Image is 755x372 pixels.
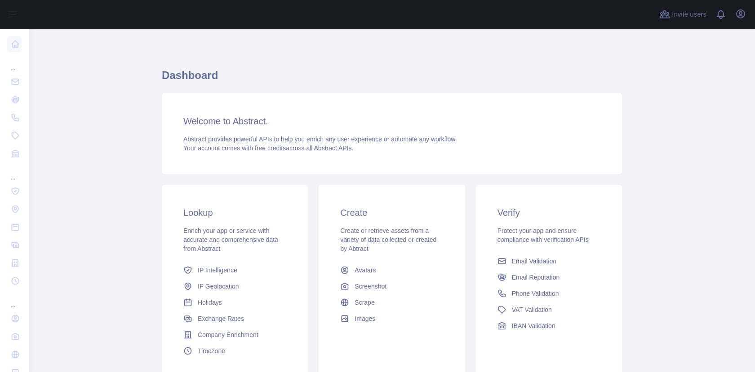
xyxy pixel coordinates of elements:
[180,278,290,294] a: IP Geolocation
[494,318,604,334] a: IBAN Validation
[512,321,555,330] span: IBAN Validation
[198,346,225,355] span: Timezone
[183,227,278,252] span: Enrich your app or service with accurate and comprehensive data from Abstract
[180,262,290,278] a: IP Intelligence
[494,302,604,318] a: VAT Validation
[337,311,447,327] a: Images
[198,330,258,339] span: Company Enrichment
[198,314,244,323] span: Exchange Rates
[494,285,604,302] a: Phone Validation
[512,257,556,266] span: Email Validation
[512,273,560,282] span: Email Reputation
[183,136,457,143] span: Abstract provides powerful APIs to help you enrich any user experience or automate any workflow.
[497,206,600,219] h3: Verify
[355,314,375,323] span: Images
[183,144,353,152] span: Your account comes with across all Abstract APIs.
[180,311,290,327] a: Exchange Rates
[657,7,708,22] button: Invite users
[512,305,552,314] span: VAT Validation
[355,282,386,291] span: Screenshot
[494,253,604,269] a: Email Validation
[255,144,286,152] span: free credits
[355,266,376,275] span: Avatars
[340,227,436,252] span: Create or retrieve assets from a variety of data collected or created by Abtract
[198,266,237,275] span: IP Intelligence
[180,343,290,359] a: Timezone
[337,278,447,294] a: Screenshot
[512,289,559,298] span: Phone Validation
[162,68,622,90] h1: Dashboard
[198,282,239,291] span: IP Geolocation
[497,227,589,243] span: Protect your app and ensure compliance with verification APIs
[183,115,600,127] h3: Welcome to Abstract.
[7,54,22,72] div: ...
[494,269,604,285] a: Email Reputation
[7,163,22,181] div: ...
[198,298,222,307] span: Holidays
[7,291,22,309] div: ...
[355,298,374,307] span: Scrape
[183,206,286,219] h3: Lookup
[337,294,447,311] a: Scrape
[180,327,290,343] a: Company Enrichment
[672,9,706,20] span: Invite users
[337,262,447,278] a: Avatars
[180,294,290,311] a: Holidays
[340,206,443,219] h3: Create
